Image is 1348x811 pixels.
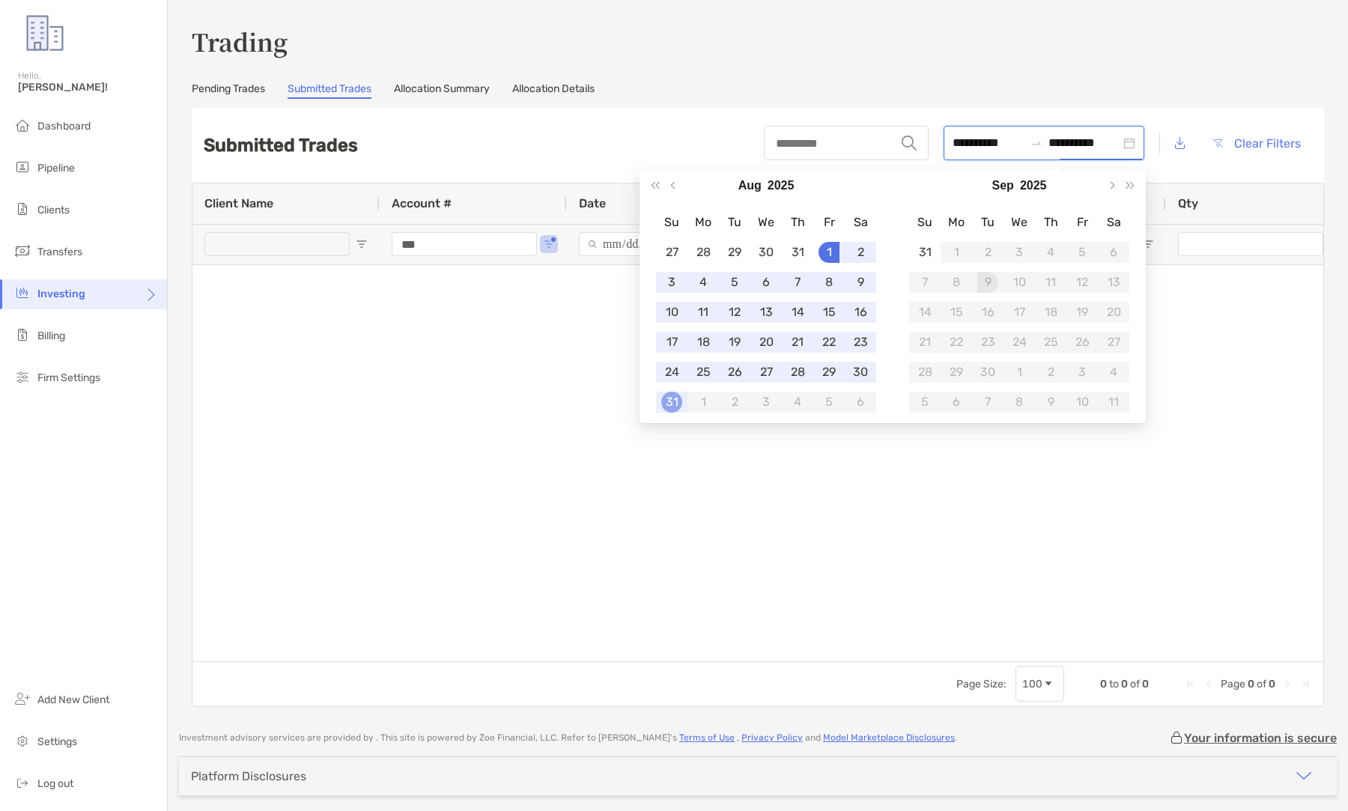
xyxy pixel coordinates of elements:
[750,267,782,297] td: 2025-08-06
[1103,302,1124,323] div: 20
[1030,137,1042,149] span: to
[819,392,840,413] div: 5
[756,362,777,383] div: 27
[37,120,91,133] span: Dashboard
[1100,678,1107,690] span: 0
[724,242,745,263] div: 29
[579,232,762,256] input: Date Filter Input
[288,82,371,99] a: Submitted Trades
[850,302,871,323] div: 16
[693,302,714,323] div: 11
[1040,392,1061,413] div: 9
[1102,171,1121,201] button: Next month (PageDown)
[579,196,606,210] span: Date
[392,232,537,256] input: Account # Filter Input
[1200,127,1312,160] button: Clear Filters
[687,297,719,327] td: 2025-08-11
[1130,678,1140,690] span: of
[13,158,31,176] img: pipeline icon
[787,332,808,353] div: 21
[909,327,941,357] td: 2025-09-21
[179,732,957,744] p: Investment advisory services are provided by . This site is powered by Zoe Financial, LLC. Refer ...
[37,735,77,748] span: Settings
[37,246,82,258] span: Transfers
[204,196,273,210] span: Client Name
[1066,387,1098,417] td: 2025-10-10
[661,302,682,323] div: 10
[845,357,876,387] td: 2025-08-30
[902,136,917,151] img: input icon
[909,207,941,237] th: Su
[204,135,358,156] h2: Submitted Trades
[909,357,941,387] td: 2025-09-28
[1103,362,1124,383] div: 4
[1004,207,1035,237] th: We
[972,327,1004,357] td: 2025-09-23
[1212,139,1223,148] img: button icon
[782,267,813,297] td: 2025-08-07
[1004,327,1035,357] td: 2025-09-24
[693,332,714,353] div: 18
[941,207,972,237] th: Mo
[909,297,941,327] td: 2025-09-14
[1066,327,1098,357] td: 2025-09-26
[750,237,782,267] td: 2025-07-30
[1066,357,1098,387] td: 2025-10-03
[782,237,813,267] td: 2025-07-31
[738,171,762,201] button: Choose a month
[992,171,1014,201] button: Choose a month
[972,297,1004,327] td: 2025-09-16
[946,302,967,323] div: 15
[1098,387,1129,417] td: 2025-10-11
[37,371,100,384] span: Firm Settings
[1040,332,1061,353] div: 25
[813,387,845,417] td: 2025-09-05
[782,327,813,357] td: 2025-08-21
[1066,297,1098,327] td: 2025-09-19
[972,267,1004,297] td: 2025-09-09
[946,272,967,293] div: 8
[1103,332,1124,353] div: 27
[787,392,808,413] div: 4
[37,162,75,174] span: Pipeline
[1072,302,1093,323] div: 19
[1035,297,1066,327] td: 2025-09-18
[909,267,941,297] td: 2025-09-07
[1009,272,1030,293] div: 10
[1072,272,1093,293] div: 12
[750,327,782,357] td: 2025-08-20
[813,297,845,327] td: 2025-08-15
[1257,678,1266,690] span: of
[693,392,714,413] div: 1
[819,362,840,383] div: 29
[192,24,1324,58] h3: Trading
[1030,137,1042,149] span: swap-right
[946,392,967,413] div: 6
[1040,302,1061,323] div: 18
[1035,267,1066,297] td: 2025-09-11
[1109,678,1119,690] span: to
[946,362,967,383] div: 29
[977,242,998,263] div: 2
[661,332,682,353] div: 17
[687,267,719,297] td: 2025-08-04
[37,288,85,300] span: Investing
[1004,387,1035,417] td: 2025-10-08
[1004,357,1035,387] td: 2025-10-01
[1072,392,1093,413] div: 10
[1009,332,1030,353] div: 24
[941,327,972,357] td: 2025-09-22
[787,242,808,263] div: 31
[845,327,876,357] td: 2025-08-23
[914,362,935,383] div: 28
[941,237,972,267] td: 2025-09-01
[679,732,735,743] a: Terms of Use
[37,329,65,342] span: Billing
[656,207,687,237] th: Su
[724,392,745,413] div: 2
[1098,267,1129,297] td: 2025-09-13
[1009,392,1030,413] div: 8
[756,272,777,293] div: 6
[719,267,750,297] td: 2025-08-05
[392,196,452,210] span: Account #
